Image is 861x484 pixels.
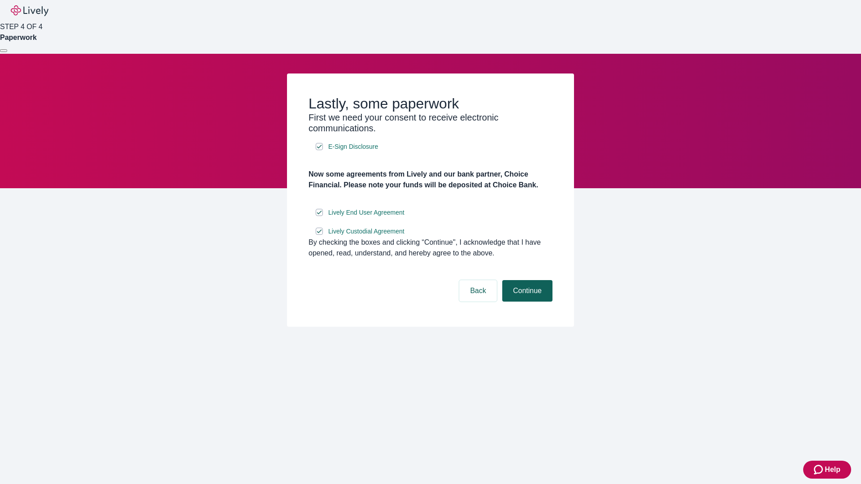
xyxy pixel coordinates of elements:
span: Lively Custodial Agreement [328,227,404,236]
div: By checking the boxes and clicking “Continue", I acknowledge that I have opened, read, understand... [309,237,552,259]
img: Lively [11,5,48,16]
h2: Lastly, some paperwork [309,95,552,112]
span: Lively End User Agreement [328,208,404,217]
button: Continue [502,280,552,302]
h3: First we need your consent to receive electronic communications. [309,112,552,134]
button: Zendesk support iconHelp [803,461,851,479]
span: E-Sign Disclosure [328,142,378,151]
a: e-sign disclosure document [326,141,380,152]
h4: Now some agreements from Lively and our bank partner, Choice Financial. Please note your funds wi... [309,169,552,190]
a: e-sign disclosure document [326,207,406,218]
button: Back [459,280,497,302]
span: Help [825,464,840,475]
svg: Zendesk support icon [814,464,825,475]
a: e-sign disclosure document [326,226,406,237]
